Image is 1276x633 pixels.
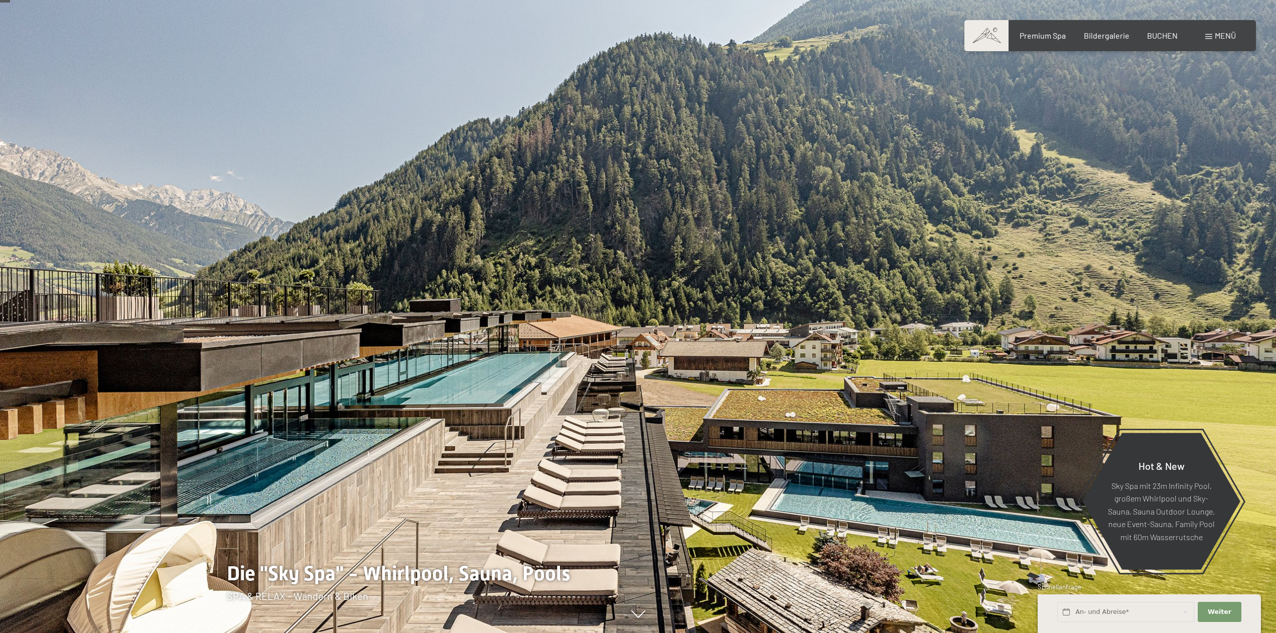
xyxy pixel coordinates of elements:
button: Weiter [1198,602,1241,622]
p: Sky Spa mit 23m Infinity Pool, großem Whirlpool und Sky-Sauna, Sauna Outdoor Lounge, neue Event-S... [1107,479,1216,543]
a: Hot & New Sky Spa mit 23m Infinity Pool, großem Whirlpool und Sky-Sauna, Sauna Outdoor Lounge, ne... [1082,432,1241,570]
span: Menü [1215,31,1236,40]
a: Premium Spa [1020,31,1066,40]
span: Schnellanfrage [1038,583,1081,591]
span: Hot & New [1139,459,1185,471]
span: Weiter [1208,607,1231,616]
a: Bildergalerie [1084,31,1129,40]
a: BUCHEN [1147,31,1178,40]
